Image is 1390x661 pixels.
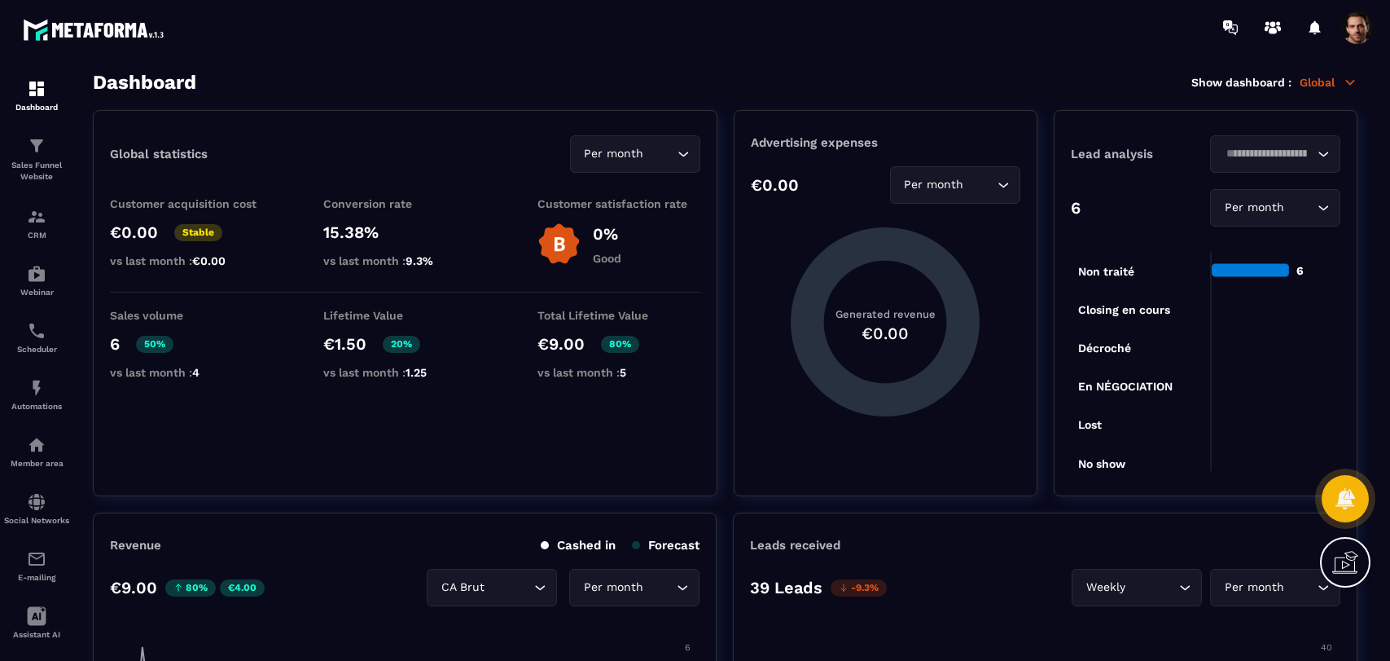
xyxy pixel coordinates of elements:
[593,252,621,265] p: Good
[751,135,1020,150] p: Advertising expenses
[110,366,273,379] p: vs last month :
[4,252,69,309] a: automationsautomationsWebinar
[1300,75,1357,90] p: Global
[541,538,616,553] p: Cashed in
[1221,199,1287,217] span: Per month
[751,175,799,195] p: €0.00
[750,538,840,553] p: Leads received
[1210,135,1340,173] div: Search for option
[593,224,621,244] p: 0%
[831,579,887,597] p: -9.3%
[174,224,222,241] p: Stable
[569,569,699,606] div: Search for option
[323,334,366,354] p: €1.50
[537,223,581,266] img: b-badge-o.b3b20ee6.svg
[4,103,69,112] p: Dashboard
[192,254,226,267] span: €0.00
[323,223,486,242] p: 15.38%
[220,579,265,597] p: €4.00
[4,459,69,468] p: Member area
[647,579,673,597] input: Search for option
[685,642,691,653] tspan: 6
[1210,189,1340,227] div: Search for option
[4,402,69,411] p: Automations
[1078,418,1102,431] tspan: Lost
[27,492,46,512] img: social-network
[323,197,486,210] p: Conversion rate
[1221,145,1313,163] input: Search for option
[4,231,69,240] p: CRM
[27,207,46,227] img: formation
[27,79,46,99] img: formation
[23,15,169,45] img: logo
[967,176,993,194] input: Search for option
[437,579,488,597] span: CA Brut
[1072,569,1202,606] div: Search for option
[632,538,699,553] p: Forecast
[323,309,486,322] p: Lifetime Value
[4,537,69,594] a: emailemailE-mailing
[4,573,69,582] p: E-mailing
[110,309,273,322] p: Sales volume
[647,145,673,163] input: Search for option
[1078,457,1126,470] tspan: No show
[27,264,46,284] img: automations
[110,254,273,267] p: vs last month :
[1078,342,1131,355] tspan: Décroché
[4,195,69,252] a: formationformationCRM
[110,538,161,553] p: Revenue
[4,423,69,480] a: automationsautomationsMember area
[4,480,69,537] a: social-networksocial-networkSocial Networks
[110,197,273,210] p: Customer acquisition cost
[110,334,120,354] p: 6
[165,579,216,597] p: 80%
[110,578,157,597] p: €9.00
[4,516,69,525] p: Social Networks
[323,366,486,379] p: vs last month :
[1129,579,1175,597] input: Search for option
[27,378,46,398] img: automations
[27,549,46,569] img: email
[136,336,173,353] p: 50%
[1287,579,1313,597] input: Search for option
[27,435,46,455] img: automations
[4,630,69,639] p: Assistant AI
[406,254,433,267] span: 9.3%
[4,124,69,195] a: formationformationSales Funnel Website
[581,145,647,163] span: Per month
[4,288,69,297] p: Webinar
[323,254,486,267] p: vs last month :
[580,579,647,597] span: Per month
[890,166,1020,204] div: Search for option
[601,336,639,353] p: 80%
[537,366,700,379] p: vs last month :
[4,366,69,423] a: automationsautomationsAutomations
[1287,199,1313,217] input: Search for option
[1078,380,1173,393] tspan: En NÉGOCIATION
[620,366,626,379] span: 5
[27,136,46,156] img: formation
[110,223,158,242] p: €0.00
[1082,579,1129,597] span: Weekly
[537,197,700,210] p: Customer satisfaction rate
[901,176,967,194] span: Per month
[570,135,700,173] div: Search for option
[4,309,69,366] a: schedulerschedulerScheduler
[1191,76,1291,89] p: Show dashboard :
[1071,198,1081,218] p: 6
[4,160,69,183] p: Sales Funnel Website
[4,67,69,124] a: formationformationDashboard
[537,309,700,322] p: Total Lifetime Value
[1221,579,1287,597] span: Per month
[1210,569,1340,606] div: Search for option
[1078,265,1134,278] tspan: Non traité
[537,334,585,354] p: €9.00
[4,594,69,651] a: Assistant AI
[110,147,208,161] p: Global statistics
[488,579,530,597] input: Search for option
[93,71,196,94] h3: Dashboard
[383,336,420,353] p: 20%
[1321,642,1332,653] tspan: 40
[427,569,557,606] div: Search for option
[4,345,69,354] p: Scheduler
